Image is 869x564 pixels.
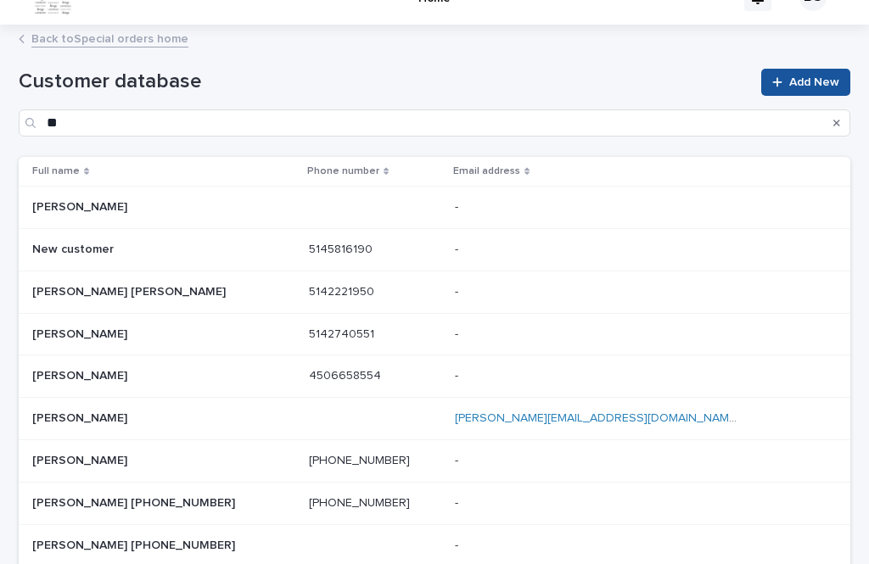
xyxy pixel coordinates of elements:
[309,243,373,255] a: 5145816190
[32,493,238,511] p: [PERSON_NAME] [PHONE_NUMBER]
[309,497,410,509] a: [PHONE_NUMBER]
[31,28,188,47] a: Back toSpecial orders home
[19,70,751,94] h1: Customer database
[309,328,374,340] a: 5142740551
[19,398,850,440] tr: [PERSON_NAME][PERSON_NAME] [PERSON_NAME][EMAIL_ADDRESS][DOMAIN_NAME]
[309,370,381,382] a: 4506658554
[32,324,131,342] p: [PERSON_NAME]
[761,69,850,96] a: Add New
[455,324,462,342] p: -
[455,535,462,553] p: -
[19,439,850,482] tr: [PERSON_NAME][PERSON_NAME] [PHONE_NUMBER] --
[455,282,462,299] p: -
[32,408,131,426] p: [PERSON_NAME]
[19,355,850,398] tr: [PERSON_NAME][PERSON_NAME] 4506658554 --
[455,450,462,468] p: -
[19,187,850,229] tr: [PERSON_NAME][PERSON_NAME] --
[455,412,739,424] a: [PERSON_NAME][EMAIL_ADDRESS][DOMAIN_NAME]
[309,455,410,466] a: [PHONE_NUMBER]
[32,282,229,299] p: [PERSON_NAME] [PERSON_NAME]
[455,366,462,383] p: -
[32,450,131,468] p: [PERSON_NAME]
[32,239,117,257] p: New customer
[32,366,131,383] p: [PERSON_NAME]
[455,493,462,511] p: -
[307,162,379,181] p: Phone number
[455,239,462,257] p: -
[19,482,850,524] tr: [PERSON_NAME] [PHONE_NUMBER][PERSON_NAME] [PHONE_NUMBER] [PHONE_NUMBER] --
[32,197,131,215] p: [PERSON_NAME]
[309,286,374,298] a: 5142221950
[32,535,238,553] p: [PERSON_NAME] [PHONE_NUMBER]
[19,313,850,355] tr: [PERSON_NAME][PERSON_NAME] 5142740551 --
[455,197,462,215] p: -
[19,271,850,313] tr: [PERSON_NAME] [PERSON_NAME][PERSON_NAME] [PERSON_NAME] 5142221950 --
[19,228,850,271] tr: New customerNew customer 5145816190 --
[453,162,520,181] p: Email address
[789,76,839,88] span: Add New
[19,109,850,137] input: Search
[32,162,80,181] p: Full name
